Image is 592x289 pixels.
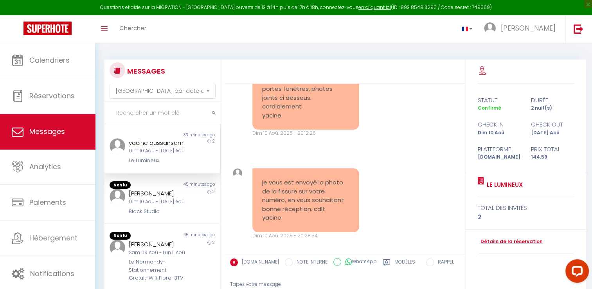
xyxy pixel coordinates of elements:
[212,240,215,246] span: 2
[478,238,543,246] a: Détails de la réservation
[473,129,526,137] div: Dim 10 Aoû
[212,138,215,144] span: 2
[526,96,579,105] div: durée
[478,213,574,222] div: 2
[30,269,74,278] span: Notifications
[473,144,526,154] div: Plateforme
[29,162,61,172] span: Analytics
[484,22,496,34] img: ...
[358,4,391,11] a: en cliquant ici
[104,102,221,124] input: Rechercher un mot clé
[129,240,186,249] div: [PERSON_NAME]
[110,232,131,240] span: Non lu
[29,55,70,65] span: Calendriers
[233,168,242,178] img: ...
[29,126,65,136] span: Messages
[129,157,186,164] div: Le Lumineux
[129,258,186,282] div: Le Normandy-Stationnement Gratuit-Wifi Fibre-3TV
[293,258,327,267] label: NOTE INTERNE
[129,208,186,215] div: Black Studio
[129,138,186,148] div: yacine oussansam
[478,105,501,111] span: Confirmé
[162,232,220,240] div: 45 minutes ago
[110,189,125,204] img: ...
[262,178,350,222] pre: je vous est envoyé la photo de la fissure sur votre numéro, en vous souhaitant bonne réception. c...
[238,258,279,267] label: [DOMAIN_NAME]
[526,129,579,137] div: [DATE] Aoû
[129,198,186,206] div: Dim 10 Aoû - [DATE] Aoû
[162,181,220,189] div: 45 minutes ago
[129,189,186,198] div: [PERSON_NAME]
[574,24,583,34] img: logout
[212,189,215,195] span: 2
[125,62,165,80] h3: MESSAGES
[434,258,454,267] label: RAPPEL
[29,197,66,207] span: Paiements
[29,233,77,243] span: Hébergement
[129,147,186,155] div: Dim 10 Aoû - [DATE] Aoû
[110,240,125,255] img: ...
[473,96,526,105] div: statut
[526,105,579,112] div: 2 nuit(s)
[478,203,574,213] div: total des invités
[559,256,592,289] iframe: LiveChat chat widget
[473,120,526,129] div: check in
[394,258,415,268] label: Modèles
[478,15,565,43] a: ... [PERSON_NAME]
[23,22,72,35] img: Super Booking
[252,232,360,240] div: Dim 10 Aoû. 2025 - 20:28:54
[119,24,146,32] span: Chercher
[252,130,360,137] div: Dim 10 Aoû. 2025 - 20:12:26
[526,154,579,161] div: 144.59
[526,120,579,129] div: check out
[484,180,523,190] a: Le Lumineux
[526,144,579,154] div: Prix total
[110,138,125,154] img: ...
[29,91,75,101] span: Réservations
[129,249,186,256] div: Sam 09 Aoû - Lun 11 Aoû
[110,181,131,189] span: Non lu
[501,23,556,33] span: [PERSON_NAME]
[113,15,152,43] a: Chercher
[473,154,526,161] div: [DOMAIN_NAME]
[341,258,377,267] label: WhatsApp
[162,132,220,138] div: 33 minutes ago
